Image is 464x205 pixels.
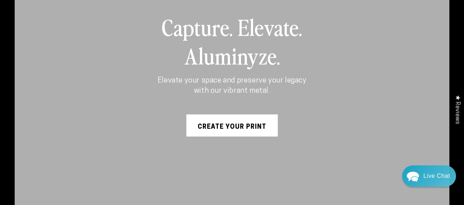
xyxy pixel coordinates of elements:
div: Click to open Judge.me floating reviews tab [450,89,464,130]
a: Create Your Print [186,114,278,136]
div: Contact Us Directly [423,165,450,187]
p: Elevate your space and preserve your legacy with our vibrant metal. [154,76,310,96]
div: Chat widget toggle [402,165,456,187]
h2: Capture. Elevate. Aluminyze. [154,12,310,70]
